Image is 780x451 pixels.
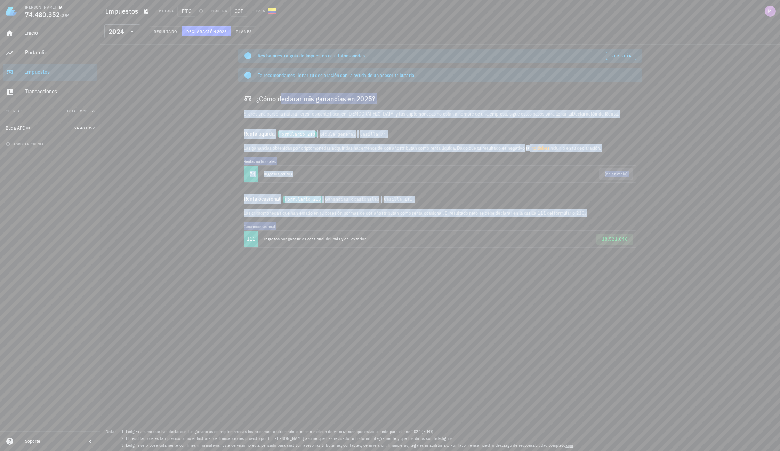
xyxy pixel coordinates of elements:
[565,443,573,448] a: aquí
[211,8,227,14] div: Moneda
[3,25,97,42] a: Inicio
[572,111,618,117] strong: Declaración de Renta
[6,6,17,17] img: LedgiFi
[126,435,574,442] li: El resultado de es tan preciso como el historial de transacciones provisto por ti. [PERSON_NAME] ...
[238,88,642,110] div: ¿Cómo declarar mis ganancias en 2025?
[25,438,81,444] div: Soporte
[244,209,636,217] p: Las criptomonedas que han estado en tu posesión por tributan como renta ocasional. El resultado n...
[3,45,97,61] a: Portafolio
[60,12,69,18] span: COP
[3,84,97,100] a: Transacciones
[74,125,95,130] span: 74.480.352
[324,196,381,203] code: Ganancias ocasionales
[278,131,317,138] code: Formulario 210
[108,28,124,35] div: 2024
[186,29,217,34] span: Declaración
[25,30,95,36] div: Inicio
[244,194,283,204] span: Renta ocasional
[244,231,258,247] td: 111
[100,426,780,451] footer: Notas:
[177,6,196,17] span: FIFO
[318,131,357,138] code: Cédula general
[258,231,528,247] td: Ingresos por ganancias ocasional del país y del exterior
[159,8,175,14] div: Método
[25,88,95,95] div: Transacciones
[67,109,88,113] span: Total COP
[244,159,276,164] small: Rentas no laborales
[231,26,257,36] button: Planes
[350,210,384,216] span: mas de dos años
[606,52,636,60] a: Ver guía
[256,8,265,14] div: País
[25,49,95,56] div: Portafolio
[25,5,56,10] div: [PERSON_NAME]
[7,142,44,147] span: agregar cuenta
[6,125,25,131] div: Buda API
[244,166,258,182] td: 74
[126,428,574,435] li: LedgiFi asume que has declarado tus ganancias en criptomonedas históricamente utilizando el mismo...
[4,141,47,148] button: agregar cuenta
[244,224,275,229] small: Ganancia ocasional
[605,168,628,180] span: (dejar vacío)
[217,29,227,34] span: 2025
[363,145,402,151] span: menos de dos años
[238,110,642,123] div: Si eres una persona natural, eres residente fiscal en [DEMOGRAPHIC_DATA] y tus criptomonedas no e...
[153,29,177,34] span: Resultado
[3,64,97,81] a: Impuestos
[3,120,97,136] a: Buda API 74.480.352
[611,53,632,58] span: Ver guía
[359,131,388,138] code: Casilla 74
[182,26,231,36] button: Declaración 2025
[25,69,95,75] div: Impuestos
[258,52,606,59] div: Revisa nuestra guía de impuestos de criptomonedas
[230,6,248,17] span: COP
[104,24,140,38] div: 2024
[106,6,141,17] h1: Impuestos
[149,26,182,36] button: Resultado
[126,442,574,449] li: LedgiFi se provee solamente con fines informativos. Este servicio no esta pensado para sustituir ...
[268,7,276,15] div: CO-icon
[235,29,252,34] span: Planes
[283,196,322,203] code: Formulario 210
[244,144,636,152] p: Las ganancias obtenidas por criptomonedas adquiridas hace tributan como renta liquida. Dado que t...
[531,145,549,151] span: no debes
[602,236,628,242] span: 18.521.046
[244,129,278,139] span: Renta liquida
[3,103,97,120] button: CuentasTotal COP
[765,6,776,17] div: avatar
[526,145,529,151] span: 0
[258,72,636,79] div: Te recomendamos llenar tu declaración con la ayuda de un asesor tributario.
[382,196,414,203] code: Casilla 111
[258,166,441,182] td: Ingresos brutos
[25,10,60,19] span: 74.480.352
